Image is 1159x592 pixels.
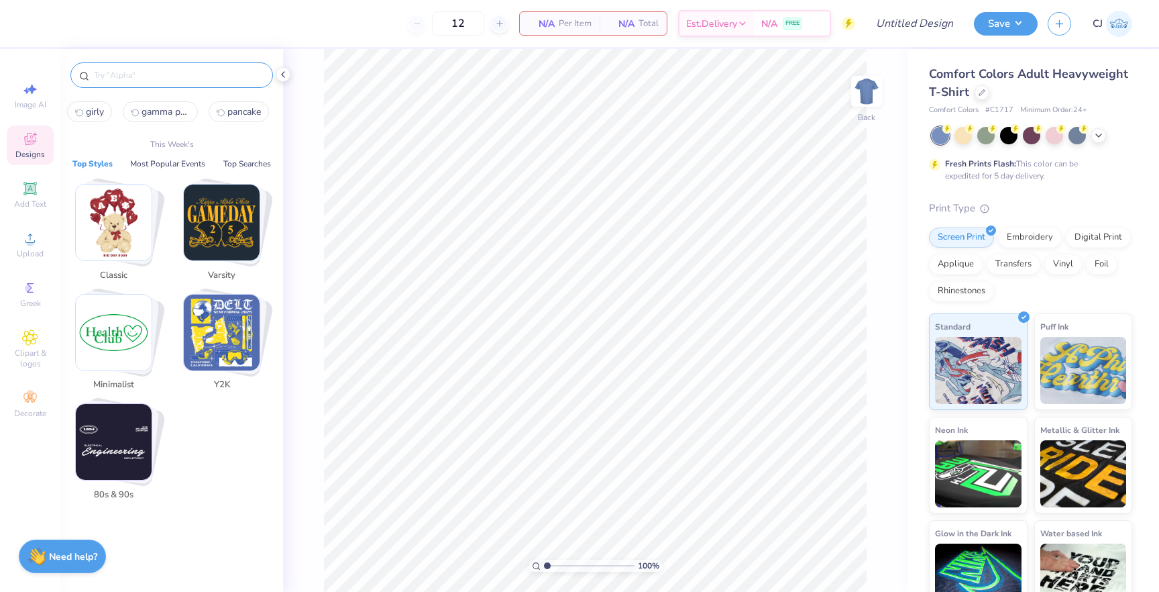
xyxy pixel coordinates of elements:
span: N/A [761,17,777,31]
button: Top Searches [219,157,275,170]
span: Y2K [200,379,243,392]
img: Standard [935,337,1022,404]
div: Foil [1086,254,1117,275]
a: CJ [1093,11,1132,37]
img: Back [853,78,880,105]
button: Most Popular Events [126,157,209,170]
span: Metallic & Glitter Ink [1040,423,1119,437]
p: This Week's [150,138,194,150]
div: Screen Print [929,228,994,248]
button: Stack Card Button Classic [67,184,168,287]
div: Print Type [929,201,1132,216]
span: Minimum Order: 24 + [1020,105,1087,116]
span: Est. Delivery [686,17,737,31]
span: 100 % [638,560,659,572]
span: 80s & 90s [92,489,135,502]
div: This color can be expedited for 5 day delivery. [945,158,1110,182]
span: gamma phi beta [142,105,190,118]
span: Minimalist [92,379,135,392]
span: Comfort Colors [929,105,979,116]
img: Classic [76,185,152,260]
div: Applique [929,254,983,275]
span: Glow in the Dark Ink [935,526,1011,540]
span: Image AI [15,99,46,110]
span: Puff Ink [1040,319,1068,334]
img: Metallic & Glitter Ink [1040,440,1127,507]
div: Back [858,111,875,124]
span: girly [86,105,104,118]
button: Save [974,12,1038,36]
span: Standard [935,319,971,334]
span: CJ [1093,16,1103,32]
button: Stack Card Button Y2K [175,294,276,397]
input: Try "Alpha" [93,68,264,82]
input: – – [432,11,484,36]
span: Comfort Colors Adult Heavyweight T-Shirt [929,66,1128,100]
input: Untitled Design [865,10,964,37]
button: Stack Card Button Varsity [175,184,276,287]
span: Clipart & logos [7,348,54,369]
span: N/A [528,17,555,31]
span: Varsity [200,269,243,283]
span: Neon Ink [935,423,968,437]
img: Minimalist [76,295,152,371]
span: N/A [608,17,634,31]
span: Designs [15,149,45,160]
img: Varsity [184,185,260,260]
span: Decorate [14,408,46,419]
button: pancake2 [209,101,269,122]
span: Classic [92,269,135,283]
span: Add Text [14,199,46,209]
span: # C1717 [985,105,1013,116]
div: Vinyl [1044,254,1082,275]
span: Upload [17,248,44,259]
img: Puff Ink [1040,337,1127,404]
button: gamma phi beta1 [123,101,198,122]
span: Total [639,17,659,31]
button: girly0 [67,101,112,122]
div: Digital Print [1066,228,1131,248]
img: Neon Ink [935,440,1022,507]
div: Embroidery [998,228,1062,248]
button: Stack Card Button Minimalist [67,294,168,397]
span: Water based Ink [1040,526,1102,540]
img: Y2K [184,295,260,371]
img: 80s & 90s [76,404,152,480]
button: Stack Card Button 80s & 90s [67,403,168,507]
div: Rhinestones [929,281,994,301]
span: Greek [20,298,41,309]
button: Top Styles [68,157,117,170]
span: Per Item [559,17,592,31]
strong: Fresh Prints Flash: [945,158,1016,169]
strong: Need help? [49,550,97,563]
div: Transfers [987,254,1040,275]
span: pancake [227,105,261,118]
span: FREE [785,19,799,28]
img: Claire Jeter [1106,11,1132,37]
